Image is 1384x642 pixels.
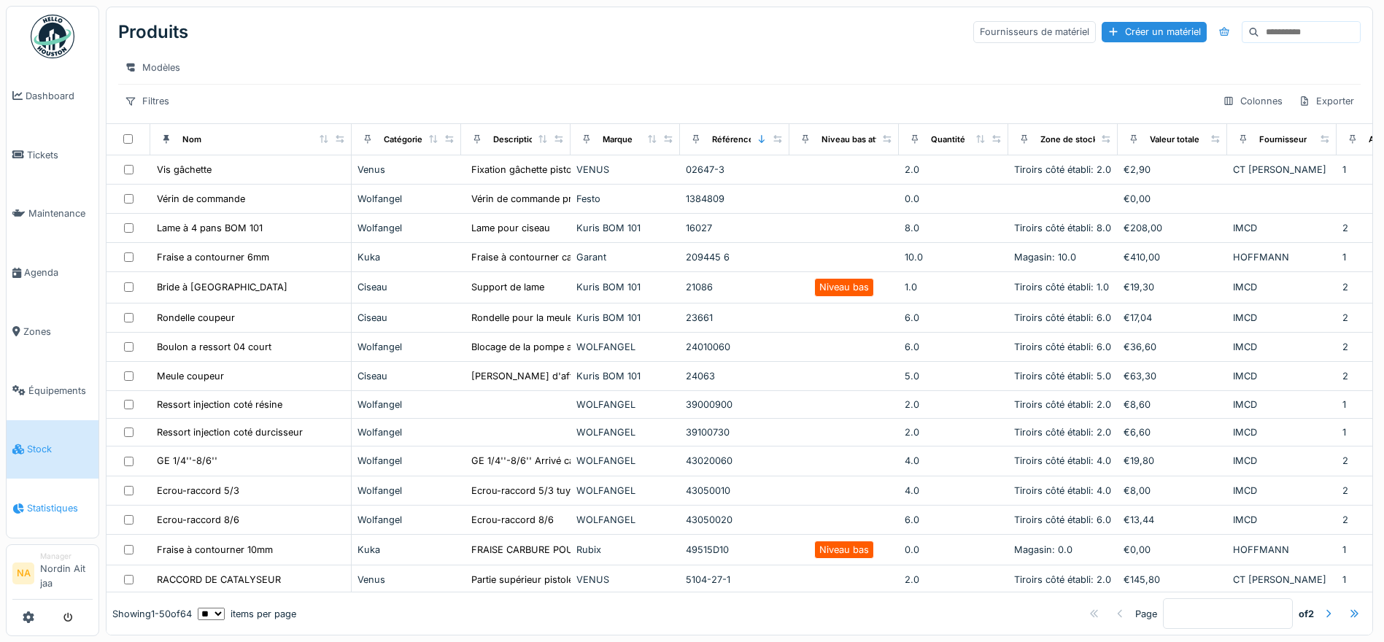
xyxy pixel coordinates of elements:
[686,192,784,206] div: 1384809
[1233,485,1257,496] span: IMCD
[357,221,455,235] div: Wolfangel
[576,340,674,354] div: WOLFANGEL
[471,221,550,235] div: Lame pour ciseau
[686,513,784,527] div: 43050020
[471,250,701,264] div: Fraise à contourner carbure monobloc avec point...
[576,192,674,206] div: Festo
[1040,134,1112,146] div: Zone de stockage
[576,454,674,468] div: WOLFANGEL
[905,369,1002,383] div: 5.0
[157,340,271,354] div: Boulon a ressort 04 court
[27,501,93,515] span: Statistiques
[118,13,188,51] div: Produits
[31,15,74,58] img: Badge_color-CXgf-gQk.svg
[905,398,1002,411] div: 2.0
[1233,399,1257,410] span: IMCD
[905,163,1002,177] div: 2.0
[1233,282,1257,293] span: IMCD
[357,311,455,325] div: Ciseau
[112,607,192,621] div: Showing 1 - 50 of 64
[7,125,98,185] a: Tickets
[905,484,1002,498] div: 4.0
[471,163,582,177] div: Fixation gâchette pistolet
[357,192,455,206] div: Wolfangel
[40,551,93,562] div: Manager
[471,369,647,383] div: [PERSON_NAME] d'affutage sur ciseau
[1124,163,1221,177] div: €2,90
[493,134,539,146] div: Description
[1124,484,1221,498] div: €8,00
[1014,341,1111,352] span: Tiroirs côté établi: 6.0
[118,90,176,112] div: Filtres
[357,543,455,557] div: Kuka
[686,280,784,294] div: 21086
[1299,607,1314,621] strong: of 2
[357,250,455,264] div: Kuka
[157,573,281,587] div: RACCORD DE CATALYSEUR
[576,369,674,383] div: Kuris BOM 101
[686,454,784,468] div: 43020060
[157,250,269,264] div: Fraise a contourner 6mm
[576,484,674,498] div: WOLFANGEL
[905,573,1002,587] div: 2.0
[1124,340,1221,354] div: €36,60
[712,134,808,146] div: Référence constructeur
[686,425,784,439] div: 39100730
[576,221,674,235] div: Kuris BOM 101
[357,398,455,411] div: Wolfangel
[357,573,455,587] div: Venus
[471,484,667,498] div: Ecrou-raccord 5/3 tuyaux d'arrivée catalyse
[157,280,287,294] div: Bride à [GEOGRAPHIC_DATA]
[471,513,554,527] div: Ecrou-raccord 8/6
[157,513,239,527] div: Ecrou-raccord 8/6
[1233,223,1257,233] span: IMCD
[157,454,217,468] div: GE 1/4''-8/6''
[1135,607,1157,621] div: Page
[905,513,1002,527] div: 6.0
[686,340,784,354] div: 24010060
[905,250,1002,264] div: 10.0
[576,250,674,264] div: Garant
[357,340,455,354] div: Wolfangel
[1014,427,1111,438] span: Tiroirs côté établi: 2.0
[686,250,784,264] div: 209445 6
[357,369,455,383] div: Ciseau
[1124,311,1221,325] div: €17,04
[576,398,674,411] div: WOLFANGEL
[357,163,455,177] div: Venus
[1014,282,1109,293] span: Tiroirs côté établi: 1.0
[1124,250,1221,264] div: €410,00
[157,163,212,177] div: Vis gâchette
[28,384,93,398] span: Équipements
[576,163,674,177] div: VENUS
[1124,369,1221,383] div: €63,30
[905,340,1002,354] div: 6.0
[1124,280,1221,294] div: €19,30
[1102,22,1207,42] div: Créer un matériel
[931,134,965,146] div: Quantité
[1124,398,1221,411] div: €8,60
[1124,543,1221,557] div: €0,00
[1124,573,1221,587] div: €145,80
[819,543,869,557] div: Niveau bas
[1124,192,1221,206] div: €0,00
[157,425,303,439] div: Ressort injection coté durcisseur
[357,454,455,468] div: Wolfangel
[157,369,224,383] div: Meule coupeur
[819,280,869,294] div: Niveau bas
[471,454,600,468] div: GE 1/4''-8/6'' Arrivé catalyse
[1233,312,1257,323] span: IMCD
[686,484,784,498] div: 43050010
[686,221,784,235] div: 16027
[1014,371,1111,382] span: Tiroirs côté établi: 5.0
[905,543,1002,557] div: 0.0
[28,206,93,220] span: Maintenance
[471,192,711,206] div: Vérin de commande principale " DSBC-100-125-PPV...
[471,573,576,587] div: Partie supérieur pistolet
[973,21,1096,42] div: Fournisseurs de matériel
[357,484,455,498] div: Wolfangel
[7,479,98,538] a: Statistiques
[12,562,34,584] li: NA
[1233,252,1289,263] span: HOFFMANN
[1014,252,1076,263] span: Magasin: 10.0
